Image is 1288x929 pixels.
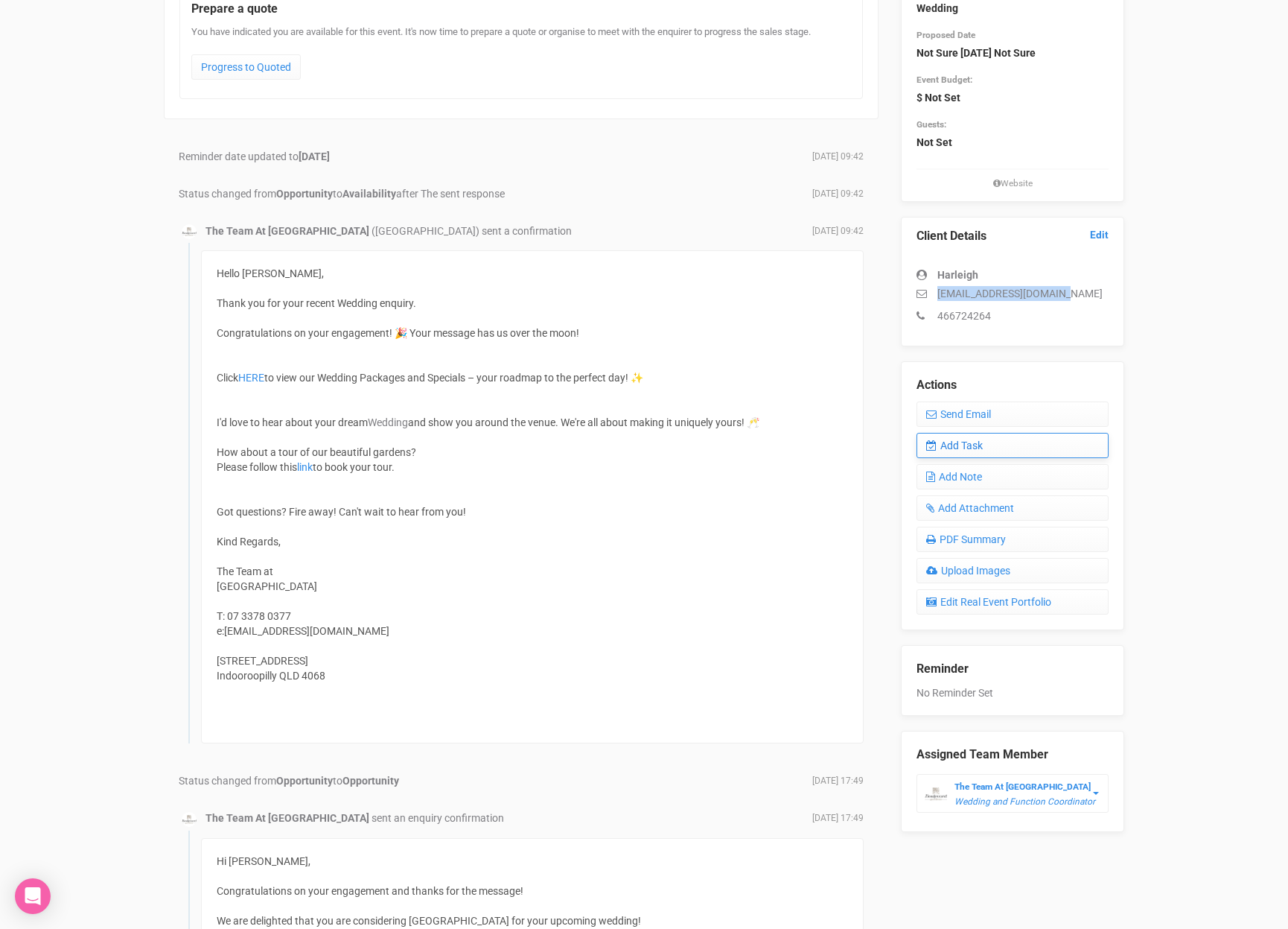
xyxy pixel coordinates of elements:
[916,495,1109,521] a: Add Attachment
[372,225,572,237] span: ([GEOGRAPHIC_DATA]) sent a confirmation
[179,188,505,200] span: Status changed from to after The sent response
[297,461,313,473] a: link
[916,646,1109,700] div: No Reminder Set
[916,30,975,40] small: Proposed Date
[916,402,1109,427] a: Send Email
[916,136,952,148] strong: Not Set
[342,188,396,200] strong: Availability
[916,74,972,85] small: Event Budget:
[217,506,466,518] span: Got questions? Fire away! Can't wait to hear from you!
[182,224,197,239] img: BGLogo.jpg
[916,527,1109,552] a: PDF Summary
[191,54,301,80] a: Progress to Quoted
[916,774,1109,813] button: The Team At [GEOGRAPHIC_DATA] Wedding and Function Coordinator
[916,47,1036,59] strong: Not Sure [DATE] Not Sure
[299,150,330,162] b: [DATE]
[217,327,579,339] span: Congratulations on your engagement! 🎉 Your message has us over the moon!
[205,225,369,237] strong: The Team At [GEOGRAPHIC_DATA]
[276,188,333,200] strong: Opportunity
[812,188,864,200] span: [DATE] 09:42
[179,775,399,787] span: Status changed from to
[916,433,1109,458] a: Add Task
[916,589,1109,615] a: Edit Real Event Portfolio
[1090,228,1109,242] a: Edit
[916,308,1109,323] p: 466724264
[217,534,848,728] div: Kind Regards, The Team at [GEOGRAPHIC_DATA] T: 07 3378 0377 e:[EMAIL_ADDRESS][DOMAIN_NAME] [STREE...
[408,416,759,428] span: and show you around the venue. We're all about making it uniquely yours! 🥂
[191,25,851,87] div: You have indicated you are available for this event. It's now time to prepare a quote or organise...
[217,446,416,458] span: How about a tour of our beautiful gardens?
[342,775,399,787] strong: Opportunity
[217,461,297,473] span: Please follow this
[217,372,238,384] span: Click
[916,228,1109,245] legend: Client Details
[916,746,1109,764] legend: Assigned Team Member
[954,781,1091,792] strong: The Team At [GEOGRAPHIC_DATA]
[217,416,368,428] span: I'd love to hear about your dream
[916,119,946,130] small: Guests:
[372,812,504,824] span: sent an enquiry confirmation
[217,266,848,340] div: Hello [PERSON_NAME], Thank you for your recent Wedding enquiry.
[179,150,330,162] span: Reminder date updated to
[954,796,1095,807] em: Wedding and Function Coordinator
[313,461,395,473] span: to book your tour.
[812,775,864,787] span: [DATE] 17:49
[205,812,369,824] strong: The Team At [GEOGRAPHIC_DATA]
[191,1,851,18] legend: Prepare a quote
[264,372,643,384] span: to view our Wedding Packages and Specials – your roadmap to the perfect day! ✨
[276,775,333,787] strong: Opportunity
[812,225,864,238] span: [DATE] 09:42
[916,558,1109,583] a: Upload Images
[15,878,51,914] div: Open Intercom Messenger
[916,177,1109,190] small: Website
[916,661,1109,678] legend: Reminder
[916,92,960,104] strong: $ Not Set
[812,812,864,825] span: [DATE] 17:49
[925,783,947,805] img: BGLogo.jpg
[182,812,197,827] img: BGLogo.jpg
[937,269,978,281] strong: Harleigh
[916,2,958,14] strong: Wedding
[238,372,264,384] a: HERE
[916,286,1109,301] p: [EMAIL_ADDRESS][DOMAIN_NAME]
[368,416,408,428] span: Wedding
[916,377,1109,394] legend: Actions
[812,150,864,163] span: [DATE] 09:42
[916,464,1109,489] a: Add Note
